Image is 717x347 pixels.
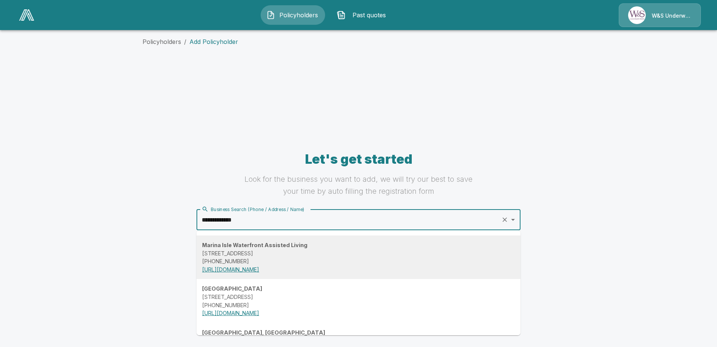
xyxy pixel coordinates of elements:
strong: [GEOGRAPHIC_DATA], [GEOGRAPHIC_DATA] [202,329,325,336]
div: Business Search (Phone / Address / Name) [202,206,304,213]
a: [URL][DOMAIN_NAME] [202,266,259,273]
p: [PHONE_NUMBER] [202,301,515,309]
strong: [GEOGRAPHIC_DATA] [202,285,262,292]
img: AA Logo [19,9,34,21]
span: Policyholders [278,11,319,20]
p: Add Policyholder [189,37,238,46]
img: Policyholders Icon [266,11,275,20]
p: [STREET_ADDRESS] [202,293,515,301]
button: Policyholders IconPolicyholders [261,5,325,25]
p: [PHONE_NUMBER] [202,257,515,266]
button: Past quotes IconPast quotes [331,5,396,25]
p: [STREET_ADDRESS] [202,249,515,258]
nav: breadcrumb [142,37,574,46]
a: [URL][DOMAIN_NAME] [202,310,259,316]
img: Past quotes Icon [337,11,346,20]
a: Policyholders [142,38,181,45]
span: Past quotes [349,11,390,20]
h6: Look for the business you want to add, we will try our best to save your time by auto filling the... [240,173,477,197]
li: / [184,37,186,46]
strong: Marina Isle Waterfront Assisted Living [202,242,307,248]
h4: Let's get started [240,151,477,167]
